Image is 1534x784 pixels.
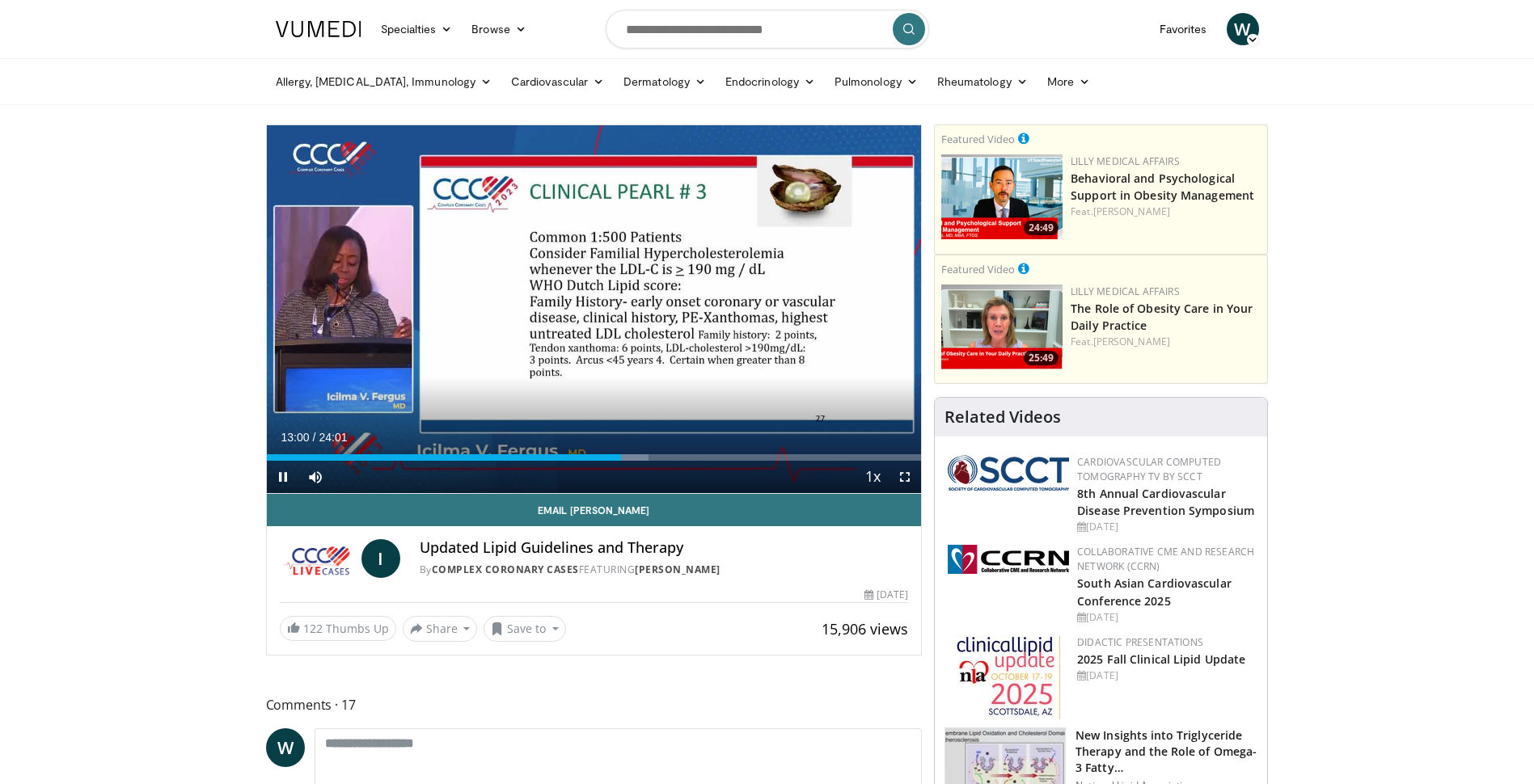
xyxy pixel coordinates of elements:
[822,619,908,639] span: 15,906 views
[420,539,908,557] h4: Updated Lipid Guidelines and Therapy
[1037,65,1100,98] a: More
[1077,455,1221,483] a: Cardiovascular Computed Tomography TV by SCCT
[361,539,400,578] a: I
[1077,575,1232,608] a: South Asian Cardiovascular Conference 2025
[948,455,1069,491] img: 51a70120-4f25-49cc-93a4-67582377e75f.png.150x105_q85_autocrop_double_scale_upscale_version-0.2.png
[1071,301,1253,333] a: The Role of Obesity Care in Your Daily Practice
[941,285,1063,369] a: 25:49
[1071,204,1261,219] div: Feat.
[941,132,1015,146] small: Featured Video
[1077,545,1254,573] a: Collaborative CME and Research Network (CCRN)
[941,285,1063,369] img: e1208b6b-349f-4914-9dd7-f97803bdbf1d.png.150x105_q85_crop-smart_upscale.png
[266,65,502,98] a: Allergy, [MEDICAL_DATA], Immunology
[267,454,922,461] div: Progress Bar
[371,13,463,45] a: Specialties
[944,407,1061,427] h4: Related Videos
[856,461,889,493] button: Playback Rate
[266,728,305,767] a: W
[1075,727,1257,776] h3: New Insights into Triglyceride Therapy and the Role of Omega-3 Fatty…
[1077,668,1254,683] div: [DATE]
[403,616,478,642] button: Share
[957,635,1061,720] img: d65bce67-f81a-47c5-b47d-7b8806b59ca8.jpg.150x105_q85_autocrop_double_scale_upscale_version-0.2.jpg
[1024,221,1059,235] span: 24:49
[1071,285,1180,298] a: Lilly Medical Affairs
[864,588,908,602] div: [DATE]
[462,13,536,45] a: Browse
[313,431,316,444] span: /
[1093,335,1170,348] a: [PERSON_NAME]
[1227,13,1259,45] a: W
[941,262,1015,276] small: Featured Video
[281,431,310,444] span: 13:00
[606,10,929,48] input: Search topics, interventions
[484,616,566,642] button: Save to
[889,461,921,493] button: Fullscreen
[1071,335,1261,349] div: Feat.
[948,545,1069,574] img: a04ee3ba-8487-4636-b0fb-5e8d268f3737.png.150x105_q85_autocrop_double_scale_upscale_version-0.2.png
[716,65,825,98] a: Endocrinology
[1071,154,1180,168] a: Lilly Medical Affairs
[501,65,614,98] a: Cardiovascular
[319,431,347,444] span: 24:01
[941,154,1063,239] img: ba3304f6-7838-4e41-9c0f-2e31ebde6754.png.150x105_q85_crop-smart_upscale.png
[276,21,361,37] img: VuMedi Logo
[1093,204,1170,218] a: [PERSON_NAME]
[1150,13,1217,45] a: Favorites
[1077,610,1254,625] div: [DATE]
[1024,351,1059,365] span: 25:49
[267,461,299,493] button: Pause
[280,616,396,641] a: 122 Thumbs Up
[1077,486,1254,518] a: 8th Annual Cardiovascular Disease Prevention Symposium
[825,65,928,98] a: Pulmonology
[303,621,323,636] span: 122
[432,563,579,576] a: Complex Coronary Cases
[635,563,721,576] a: [PERSON_NAME]
[1077,635,1254,650] div: Didactic Presentations
[614,65,716,98] a: Dermatology
[1077,520,1254,534] div: [DATE]
[267,125,922,494] video-js: Video Player
[299,461,332,493] button: Mute
[267,494,922,526] a: Email [PERSON_NAME]
[1071,171,1254,203] a: Behavioral and Psychological Support in Obesity Management
[420,563,908,577] div: By FEATURING
[928,65,1037,98] a: Rheumatology
[941,154,1063,239] a: 24:49
[280,539,355,578] img: Complex Coronary Cases
[266,694,923,715] span: Comments 17
[1077,651,1245,667] a: 2025 Fall Clinical Lipid Update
